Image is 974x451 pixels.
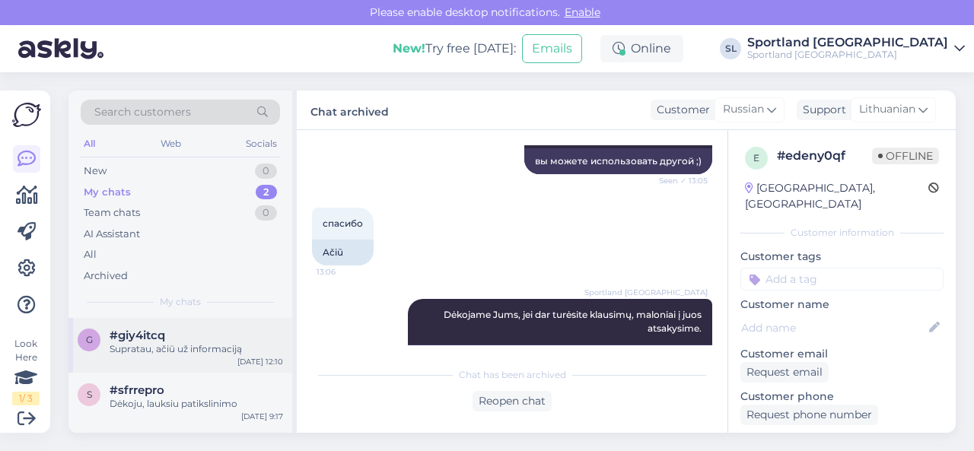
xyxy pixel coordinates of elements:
[255,164,277,179] div: 0
[310,100,389,120] label: Chat archived
[740,389,944,405] p: Customer phone
[84,205,140,221] div: Team chats
[312,240,374,265] div: Ačiū
[747,49,948,61] div: Sportland [GEOGRAPHIC_DATA]
[81,134,98,154] div: All
[745,180,928,212] div: [GEOGRAPHIC_DATA], [GEOGRAPHIC_DATA]
[872,148,939,164] span: Offline
[12,103,41,127] img: Askly Logo
[317,266,374,278] span: 13:06
[110,342,283,356] div: Supratau, ačiū už informaciją
[459,368,566,382] span: Chat has been archived
[84,164,107,179] div: New
[255,205,277,221] div: 0
[444,309,704,334] span: Dėkojame Jums, jei dar turėsite klausimų, maloniai į juos atsakysime.
[241,411,283,422] div: [DATE] 9:17
[859,101,915,118] span: Lithuanian
[84,227,140,242] div: AI Assistant
[87,389,92,400] span: s
[323,218,363,229] span: спасибо
[393,40,516,58] div: Try free [DATE]:
[740,249,944,265] p: Customer tags
[584,287,708,298] span: Sportland [GEOGRAPHIC_DATA]
[110,329,165,342] span: #giy4itcq
[740,346,944,362] p: Customer email
[237,356,283,367] div: [DATE] 12:10
[408,345,712,384] div: Спасибо, если у вас возникнут дополнительные вопросы, мы будем рады на них ответить.
[560,5,605,19] span: Enable
[741,319,926,336] input: Add name
[740,226,944,240] div: Customer information
[720,38,741,59] div: SL
[753,152,759,164] span: e
[524,148,712,174] div: вы можете использовать другой ;)
[12,337,40,405] div: Look Here
[723,101,764,118] span: Russian
[243,134,280,154] div: Socials
[600,35,683,62] div: Online
[740,297,944,313] p: Customer name
[473,391,552,411] div: Reopen chat
[740,268,944,291] input: Add a tag
[86,334,93,345] span: g
[740,405,878,425] div: Request phone number
[797,102,846,118] div: Support
[84,268,128,284] div: Archived
[84,247,97,262] div: All
[158,134,184,154] div: Web
[777,147,872,165] div: # edeny0qf
[740,362,829,383] div: Request email
[256,185,277,200] div: 2
[522,34,582,63] button: Emails
[110,397,283,411] div: Dėkoju, lauksiu patikslinimo
[651,102,710,118] div: Customer
[110,383,164,397] span: #sfrrepro
[12,392,40,405] div: 1 / 3
[393,41,425,56] b: New!
[747,37,948,49] div: Sportland [GEOGRAPHIC_DATA]
[740,431,944,447] p: Visited pages
[747,37,965,61] a: Sportland [GEOGRAPHIC_DATA]Sportland [GEOGRAPHIC_DATA]
[84,185,131,200] div: My chats
[651,175,708,186] span: Seen ✓ 13:05
[94,104,191,120] span: Search customers
[160,295,201,309] span: My chats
